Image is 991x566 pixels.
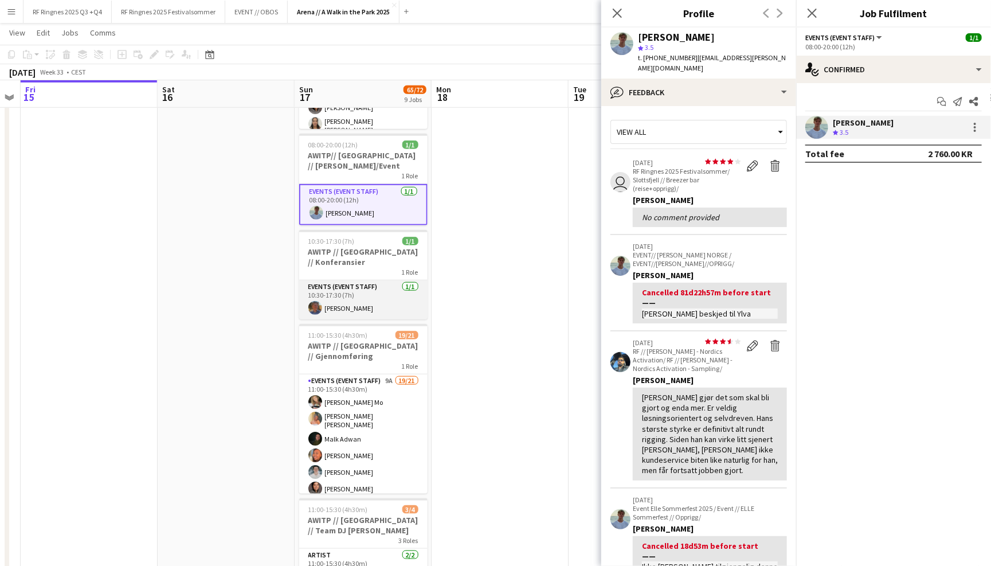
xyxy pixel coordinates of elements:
[571,91,586,104] span: 19
[402,171,418,180] span: 1 Role
[25,84,36,95] span: Fri
[601,79,796,106] div: Feedback
[638,32,715,42] div: [PERSON_NAME]
[299,324,428,494] app-job-card: 11:00-15:30 (4h30m)19/21AWITP // [GEOGRAPHIC_DATA] // Gjennomføring1 RoleEvents (Event Staff)9A19...
[436,84,451,95] span: Mon
[71,68,86,76] div: CEST
[638,53,786,72] span: | [EMAIL_ADDRESS][PERSON_NAME][DOMAIN_NAME]
[645,43,653,52] span: 3.5
[573,84,586,95] span: Tue
[601,6,796,21] h3: Profile
[796,56,991,83] div: Confirmed
[23,91,36,104] span: 15
[633,504,787,521] p: Event Elle Sommerfest 2025 / Event // ELLE Sommerfest // Opprigg/
[299,134,428,225] app-job-card: 08:00-20:00 (12h)1/1AWITP// [GEOGRAPHIC_DATA] // [PERSON_NAME]/Event1 RoleEvents (Event Staff)1/1...
[642,287,778,308] div: Cancelled 81d22h57m before start
[57,25,83,40] a: Jobs
[638,53,698,62] span: t. [PHONE_NUMBER]
[37,28,50,38] span: Edit
[9,67,36,78] div: [DATE]
[617,127,646,137] span: View all
[402,140,418,149] span: 1/1
[399,536,418,545] span: 3 Roles
[633,167,741,193] p: RF Ringnes 2025 Festivalsommer/ Slottsfjell // Breezer bar (reise+opprigg)/
[5,25,30,40] a: View
[805,33,875,42] span: Events (Event Staff)
[308,237,355,245] span: 10:30-17:30 (7h)
[9,28,25,38] span: View
[633,242,787,251] p: [DATE]
[633,158,741,167] p: [DATE]
[404,95,426,104] div: 9 Jobs
[308,505,368,514] span: 11:00-15:30 (4h30m)
[299,150,428,171] h3: AWITP// [GEOGRAPHIC_DATA] // [PERSON_NAME]/Event
[308,331,368,339] span: 11:00-15:30 (4h30m)
[805,33,884,42] button: Events (Event Staff)
[633,495,787,504] p: [DATE]
[633,347,741,373] p: RF // [PERSON_NAME] - Nordics Activation/ RF // [PERSON_NAME] - Nordics Activation - Sampling/
[395,331,418,339] span: 19/21
[32,25,54,40] a: Edit
[642,392,778,476] div: [PERSON_NAME] gjør det som skal bli gjort og enda mer. Er veldig løsningsorientert og selvdreven....
[633,251,787,268] p: EVENT// [PERSON_NAME] NORGE / EVENT//[PERSON_NAME]//OPRIGG/
[840,128,848,136] span: 3.5
[23,1,112,23] button: RF Ringnes 2025 Q3 +Q4
[299,280,428,319] app-card-role: Events (Event Staff)1/110:30-17:30 (7h)[PERSON_NAME]
[90,28,116,38] span: Comms
[297,91,313,104] span: 17
[928,148,973,159] div: 2 760.00 KR
[805,148,844,159] div: Total fee
[404,85,426,94] span: 65/72
[642,541,778,561] div: Cancelled 18d53m before start
[299,341,428,361] h3: AWITP // [GEOGRAPHIC_DATA] // Gjennomføring
[61,28,79,38] span: Jobs
[288,1,399,23] button: Arena // A Walk in the Park 2025
[85,25,120,40] a: Comms
[402,362,418,370] span: 1 Role
[633,338,741,347] p: [DATE]
[162,84,175,95] span: Sat
[299,247,428,267] h3: AWITP // [GEOGRAPHIC_DATA] // Konferansier
[225,1,288,23] button: EVENT // OBOS
[833,118,894,128] div: [PERSON_NAME]
[299,84,313,95] span: Sun
[402,505,418,514] span: 3/4
[642,212,778,223] div: No comment provided
[299,515,428,536] h3: AWITP // [GEOGRAPHIC_DATA] // Team DJ [PERSON_NAME]
[434,91,451,104] span: 18
[402,237,418,245] span: 1/1
[805,42,982,51] div: 08:00-20:00 (12h)
[299,184,428,225] app-card-role: Events (Event Staff)1/108:00-20:00 (12h)[PERSON_NAME]
[642,309,778,319] div: [PERSON_NAME] beskjed til Ylva
[796,6,991,21] h3: Job Fulfilment
[633,524,787,534] div: [PERSON_NAME]
[308,140,358,149] span: 08:00-20:00 (12h)
[38,68,66,76] span: Week 33
[112,1,225,23] button: RF Ringnes 2025 Festivalsommer
[402,268,418,276] span: 1 Role
[633,375,787,385] div: [PERSON_NAME]
[299,230,428,319] app-job-card: 10:30-17:30 (7h)1/1AWITP // [GEOGRAPHIC_DATA] // Konferansier1 RoleEvents (Event Staff)1/110:30-1...
[966,33,982,42] span: 1/1
[633,195,787,205] div: [PERSON_NAME]
[160,91,175,104] span: 16
[633,270,787,280] div: [PERSON_NAME]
